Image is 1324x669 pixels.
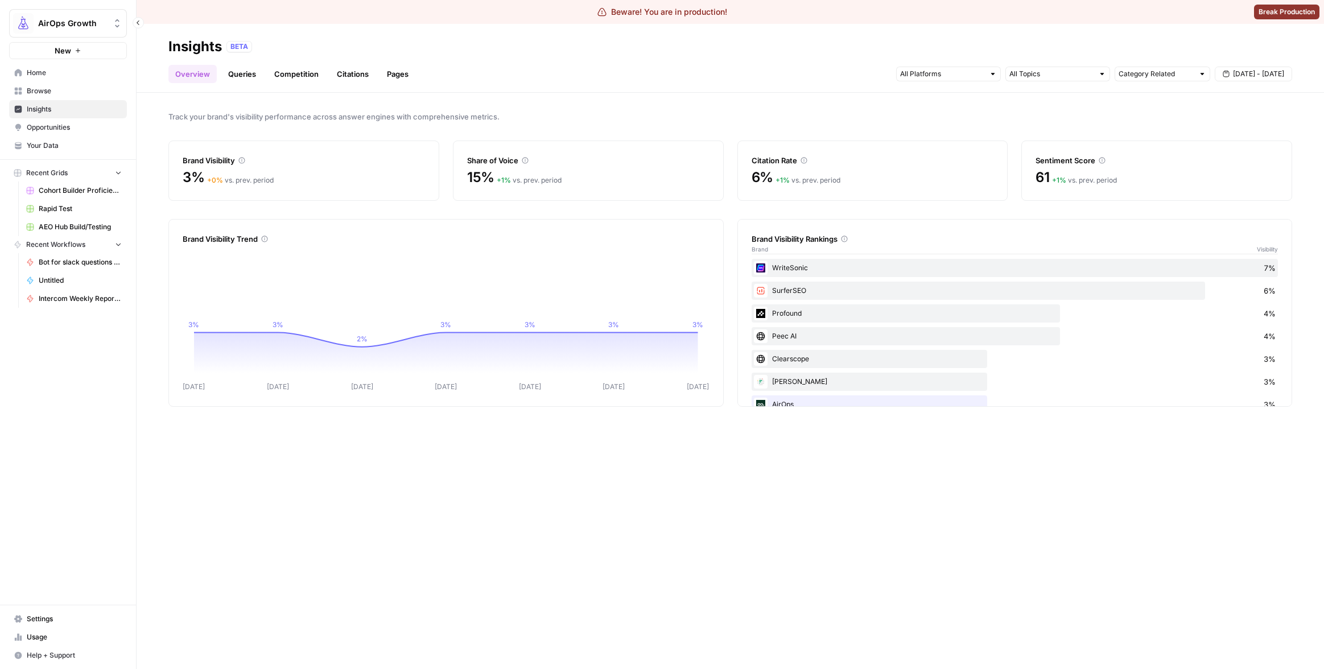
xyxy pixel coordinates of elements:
span: Recent Grids [26,168,68,178]
input: All Platforms [900,68,984,80]
span: 4% [1264,331,1276,342]
a: Competition [267,65,325,83]
a: Pages [380,65,415,83]
span: Track your brand's visibility performance across answer engines with comprehensive metrics. [168,111,1292,122]
img: cbtemd9yngpxf5d3cs29ym8ckjcf [754,261,768,275]
span: Break Production [1259,7,1315,17]
span: Visibility [1257,245,1278,254]
span: [DATE] - [DATE] [1233,69,1284,79]
span: + 1 % [776,176,790,184]
button: New [9,42,127,59]
div: Share of Voice [467,155,710,166]
button: Break Production [1254,5,1319,19]
img: p7gb08cj8xwpj667sp6w3htlk52t [754,375,768,389]
div: Citation Rate [752,155,994,166]
span: Settings [27,614,122,624]
span: Rapid Test [39,204,122,214]
div: Insights [168,38,222,56]
a: Insights [9,100,127,118]
tspan: [DATE] [603,382,625,391]
div: [PERSON_NAME] [752,373,1278,391]
div: Profound [752,304,1278,323]
a: Opportunities [9,118,127,137]
span: Recent Workflows [26,239,85,250]
span: AirOps Growth [38,18,107,29]
div: Beware! You are in production! [597,6,727,18]
a: Browse [9,82,127,100]
div: Clearscope [752,350,1278,368]
span: + 1 % [1052,176,1066,184]
a: Citations [330,65,376,83]
div: vs. prev. period [207,175,274,185]
button: Recent Workflows [9,236,127,253]
span: Your Data [27,141,122,151]
span: Home [27,68,122,78]
a: Rapid Test [21,200,127,218]
a: Queries [221,65,263,83]
a: Untitled [21,271,127,290]
a: Intercom Weekly Report to Slack [21,290,127,308]
span: 3% [1264,353,1276,365]
tspan: [DATE] [267,382,289,391]
tspan: 3% [440,320,451,329]
tspan: 3% [692,320,703,329]
button: Recent Grids [9,164,127,181]
span: Insights [27,104,122,114]
span: 7% [1264,262,1276,274]
tspan: [DATE] [687,382,709,391]
span: 6% [1264,285,1276,296]
div: Brand Visibility [183,155,425,166]
div: AirOps [752,395,1278,414]
tspan: [DATE] [519,382,541,391]
div: vs. prev. period [1052,175,1117,185]
a: AEO Hub Build/Testing [21,218,127,236]
span: Brand [752,245,768,254]
span: AEO Hub Build/Testing [39,222,122,232]
input: Category Related [1119,68,1194,80]
tspan: 3% [188,320,199,329]
a: Your Data [9,137,127,155]
span: Usage [27,632,122,642]
tspan: 3% [273,320,283,329]
a: Cohort Builder Proficiency Scorer [21,181,127,200]
div: Brand Visibility Trend [183,233,710,245]
div: WriteSonic [752,259,1278,277]
span: Untitled [39,275,122,286]
tspan: 3% [608,320,619,329]
div: Brand Visibility Rankings [752,233,1278,245]
img: w57jo3udkqo1ra9pp5ane7em8etm [754,284,768,298]
span: 3% [183,168,205,187]
tspan: 2% [357,334,368,343]
span: 15% [467,168,494,187]
button: [DATE] - [DATE] [1215,67,1292,81]
tspan: 3% [525,320,535,329]
span: 3% [1264,376,1276,387]
div: Sentiment Score [1036,155,1278,166]
div: vs. prev. period [776,175,840,185]
span: Cohort Builder Proficiency Scorer [39,185,122,196]
a: Usage [9,628,127,646]
img: z5mnau15jk0a3i3dbnjftp6o8oil [754,307,768,320]
tspan: [DATE] [183,382,205,391]
tspan: [DATE] [435,382,457,391]
input: All Topics [1009,68,1094,80]
span: Help + Support [27,650,122,660]
span: 6% [752,168,774,187]
img: AirOps Growth Logo [13,13,34,34]
span: Bot for slack questions pt.1 [39,257,122,267]
div: BETA [226,41,252,52]
span: + 1 % [497,176,511,184]
tspan: [DATE] [351,382,373,391]
div: vs. prev. period [497,175,562,185]
a: Settings [9,610,127,628]
span: 3% [1264,399,1276,410]
a: Bot for slack questions pt.1 [21,253,127,271]
span: 61 [1036,168,1050,187]
div: Peec AI [752,327,1278,345]
span: Browse [27,86,122,96]
div: SurferSEO [752,282,1278,300]
span: + 0 % [207,176,223,184]
button: Help + Support [9,646,127,664]
span: Intercom Weekly Report to Slack [39,294,122,304]
a: Overview [168,65,217,83]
